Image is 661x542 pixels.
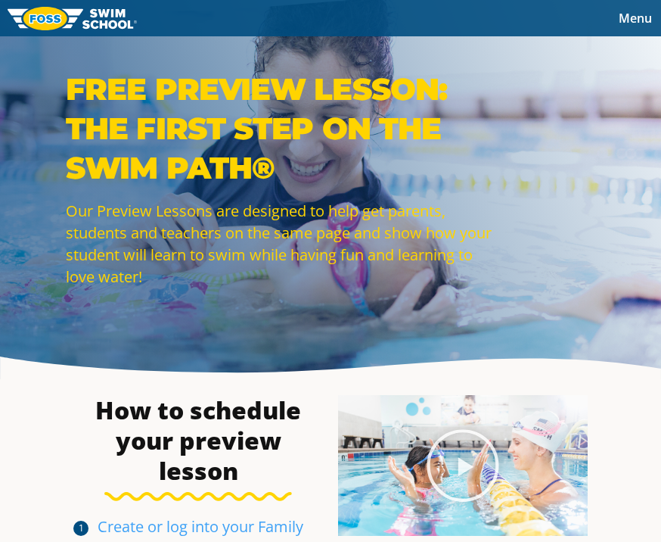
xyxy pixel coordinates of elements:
b: ® [252,149,275,186]
span: Menu [619,10,652,26]
h3: How to schedule your preview lesson​ [73,395,323,486]
p: Our Preview Lessons are designed to help get parents, students and teachers on the same page and ... [66,200,504,288]
img: Olympian Regan Smith, FOSS [338,395,588,536]
button: Toggle navigation [610,7,661,30]
div: Play Video about Olympian Regan Smith, FOSS [425,428,501,503]
img: FOSS Swim School Logo [8,7,137,30]
p: Free preview lesson: the first step on the Swim Path [66,70,504,188]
